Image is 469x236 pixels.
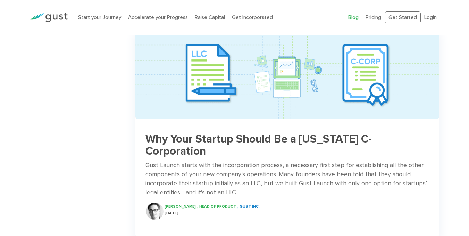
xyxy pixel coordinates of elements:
a: Why Startup Delaware C Corporation Hero 8ba161ebd894660df325ddbbe6907dc8c2c10f170311d9461d15b7111... [135,28,440,227]
span: , HEAD OF PRODUCT [197,204,236,209]
a: Start your Journey [78,14,121,21]
img: Gust Logo [29,13,68,22]
a: Blog [348,14,359,21]
a: Raise Capital [195,14,225,21]
span: , GUST INC. [237,204,260,209]
a: Login [424,14,437,21]
a: Get Incorporated [232,14,273,21]
a: Pricing [366,14,381,21]
a: Accelerate your Progress [128,14,188,21]
div: Gust Launch starts with the incorporation process, a necessary first step for establishing all th... [145,161,429,197]
a: Get Started [385,11,421,24]
img: Why Startup Delaware C Corporation Hero 8ba161ebd894660df325ddbbe6907dc8c2c10f170311d9461d15b7111... [135,28,440,119]
span: [DATE] [165,211,178,215]
img: Alan Mcgee [146,203,164,220]
span: [PERSON_NAME] [165,204,196,209]
h3: Why Your Startup Should Be a [US_STATE] C-Corporation [145,133,429,157]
